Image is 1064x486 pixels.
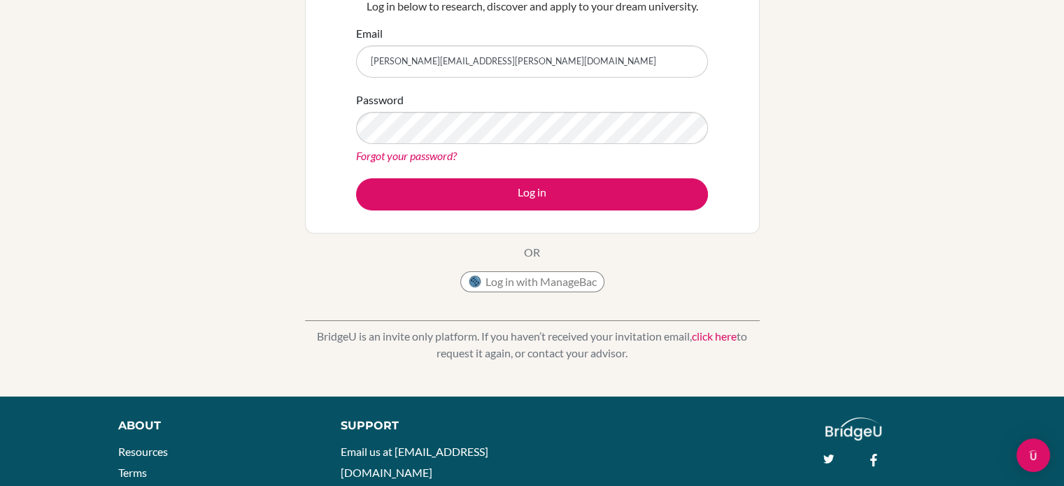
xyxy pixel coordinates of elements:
label: Password [356,92,404,108]
a: click here [692,329,737,343]
a: Resources [118,445,168,458]
img: logo_white@2x-f4f0deed5e89b7ecb1c2cc34c3e3d731f90f0f143d5ea2071677605dd97b5244.png [825,417,882,441]
div: Open Intercom Messenger [1016,438,1050,472]
button: Log in with ManageBac [460,271,604,292]
p: BridgeU is an invite only platform. If you haven’t received your invitation email, to request it ... [305,328,760,362]
div: About [118,417,309,434]
a: Terms [118,466,147,479]
a: Email us at [EMAIL_ADDRESS][DOMAIN_NAME] [341,445,488,479]
p: OR [524,244,540,261]
button: Log in [356,178,708,210]
div: Support [341,417,517,434]
a: Forgot your password? [356,149,457,162]
label: Email [356,25,383,42]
